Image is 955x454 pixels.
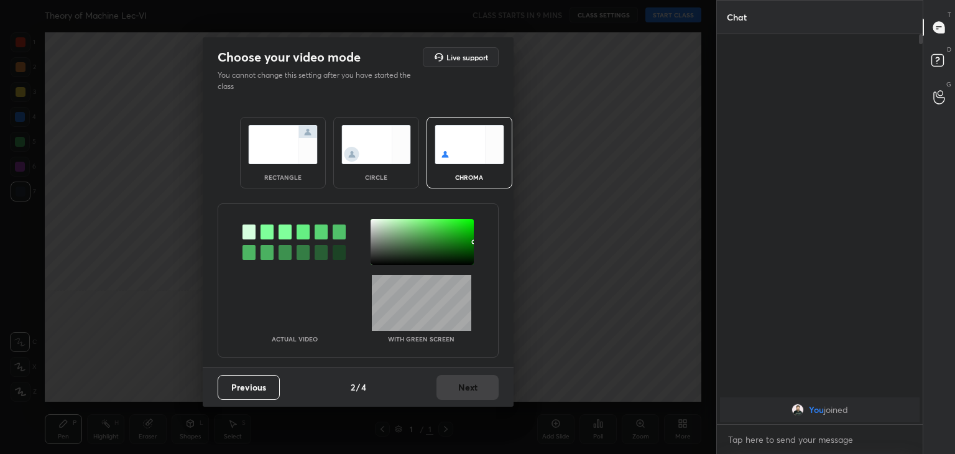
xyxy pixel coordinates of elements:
div: grid [717,395,923,425]
h4: 4 [361,381,366,394]
h4: 2 [351,381,355,394]
img: circleScreenIcon.acc0effb.svg [341,125,411,164]
h4: / [356,381,360,394]
button: Previous [218,375,280,400]
p: G [946,80,951,89]
p: Chat [717,1,757,34]
div: chroma [445,174,494,180]
div: circle [351,174,401,180]
span: joined [824,405,848,415]
p: D [947,45,951,54]
p: You cannot change this setting after you have started the class [218,70,419,92]
span: You [809,405,824,415]
p: Actual Video [272,336,318,342]
img: normalScreenIcon.ae25ed63.svg [248,125,318,164]
img: a90b112ffddb41d1843043b4965b2635.jpg [791,404,804,416]
h5: Live support [446,53,488,61]
h2: Choose your video mode [218,49,361,65]
p: With green screen [388,336,454,342]
img: chromaScreenIcon.c19ab0a0.svg [435,125,504,164]
div: rectangle [258,174,308,180]
p: T [948,10,951,19]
